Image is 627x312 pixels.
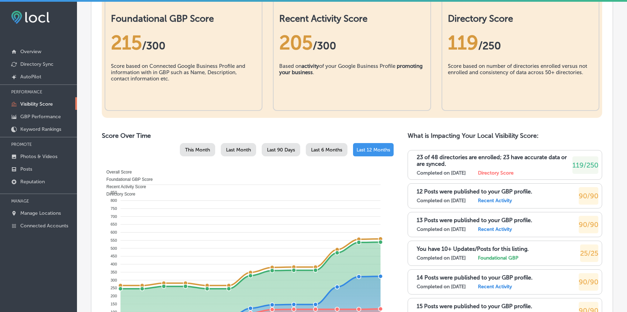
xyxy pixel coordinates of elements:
[20,61,54,67] p: Directory Sync
[279,63,424,98] div: Based on of your Google Business Profile .
[478,40,501,52] span: /250
[111,214,117,219] tspan: 700
[111,31,256,54] div: 215
[20,49,41,55] p: Overview
[142,40,165,52] span: / 300
[448,63,593,98] div: Score based on number of directories enrolled versus not enrolled and consistency of data across ...
[580,249,598,257] span: 25/25
[111,286,117,290] tspan: 250
[20,126,61,132] p: Keyword Rankings
[417,284,466,290] label: Completed on [DATE]
[185,147,210,153] span: This Month
[20,223,68,229] p: Connected Accounts
[11,11,50,24] img: fda3e92497d09a02dc62c9cd864e3231.png
[313,40,336,52] span: /300
[279,13,424,24] h2: Recent Activity Score
[101,184,146,189] span: Recent Activity Score
[111,222,117,226] tspan: 650
[579,192,598,200] span: 90/90
[478,226,512,232] label: Recent Activity
[111,270,117,274] tspan: 350
[101,170,132,175] span: Overall Score
[478,170,514,176] label: Directory Score
[417,217,532,224] p: 13 Posts were published to your GBP profile.
[20,101,53,107] p: Visibility Score
[279,63,423,76] b: promoting your business
[417,154,572,167] p: 23 of 48 directories are enrolled; 23 have accurate data or are synced.
[101,192,135,197] span: Directory Score
[111,246,117,250] tspan: 500
[111,294,117,298] tspan: 200
[111,63,256,98] div: Score based on Connected Google Business Profile and information with in GBP such as Name, Descri...
[572,161,598,169] span: 119/250
[448,13,593,24] h2: Directory Score
[417,255,466,261] label: Completed on [DATE]
[101,177,153,182] span: Foundational GBP Score
[311,147,342,153] span: Last 6 Months
[111,278,117,282] tspan: 300
[20,166,32,172] p: Posts
[111,198,117,203] tspan: 800
[448,31,593,54] div: 119
[417,246,529,252] p: You have 10+ Updates/Posts for this listing.
[302,63,319,69] b: activity
[111,254,117,258] tspan: 450
[478,198,512,204] label: Recent Activity
[417,188,532,195] p: 12 Posts were published to your GBP profile.
[357,147,390,153] span: Last 12 Months
[226,147,251,153] span: Last Month
[417,226,466,232] label: Completed on [DATE]
[111,302,117,306] tspan: 150
[417,198,466,204] label: Completed on [DATE]
[111,206,117,211] tspan: 750
[408,132,602,140] h2: What is Impacting Your Local Visibility Score:
[102,132,394,140] h2: Score Over Time
[111,190,117,194] tspan: 850
[111,262,117,266] tspan: 400
[20,210,61,216] p: Manage Locations
[579,220,598,229] span: 90/90
[20,154,57,159] p: Photos & Videos
[417,274,533,281] p: 14 Posts were published to your GBP profile.
[279,31,424,54] div: 205
[111,13,256,24] h2: Foundational GBP Score
[417,303,532,310] p: 15 Posts were published to your GBP profile.
[478,255,518,261] label: Foundational GBP
[579,278,598,286] span: 90/90
[111,230,117,234] tspan: 600
[417,170,466,176] label: Completed on [DATE]
[20,179,45,185] p: Reputation
[267,147,295,153] span: Last 90 Days
[478,284,512,290] label: Recent Activity
[20,74,41,80] p: AutoPilot
[20,114,61,120] p: GBP Performance
[111,238,117,242] tspan: 550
